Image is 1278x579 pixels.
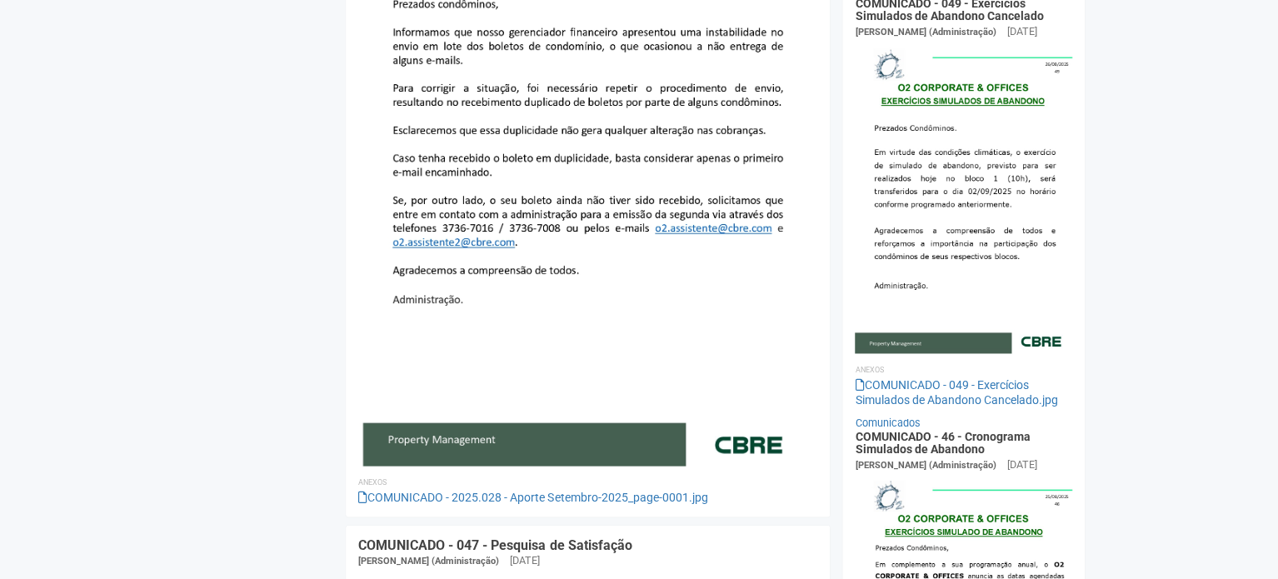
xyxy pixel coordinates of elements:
a: COMUNICADO - 2025.028 - Aporte Setembro-2025_page-0001.jpg [358,490,707,503]
li: Anexos [855,362,1072,377]
span: [PERSON_NAME] (Administração) [855,27,996,37]
span: [PERSON_NAME] (Administração) [855,459,996,470]
a: Comunicados [855,416,920,428]
a: COMUNICADO - 049 - Exercícios Simulados de Abandono Cancelado.jpg [855,377,1057,406]
div: [DATE] [1006,24,1036,39]
div: [DATE] [1006,457,1036,472]
a: COMUNICADO - 047 - Pesquisa de Satisfação [358,537,632,552]
div: [DATE] [510,552,540,567]
span: [PERSON_NAME] (Administração) [358,555,499,566]
a: COMUNICADO - 46 - Cronograma Simulados de Abandono [855,429,1030,455]
li: Anexos [358,474,817,489]
img: COMUNICADO%20-%20049%20-%20Exerc%C3%ADcios%20Simulados%20de%20Abandono%20Cancelado.jpg [855,40,1072,353]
